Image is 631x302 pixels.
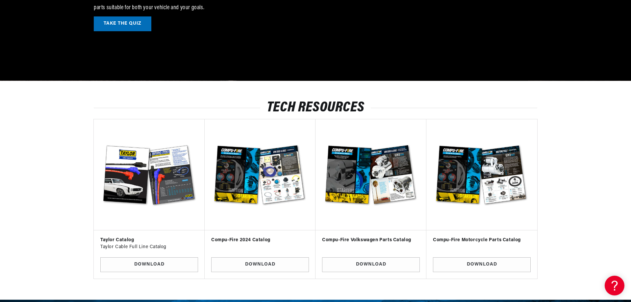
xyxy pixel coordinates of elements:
[211,257,309,272] a: Download
[322,126,420,223] img: Compu-Fire Volkswagen Parts Catalog
[100,126,198,223] img: Taylor Catalog
[100,257,198,272] a: Download
[211,126,309,223] img: Compu-Fire 2024 Catalog
[433,257,531,272] a: Download
[211,237,309,244] h3: Compu-Fire 2024 Catalog
[322,237,420,244] h3: Compu-Fire Volkswagen Parts Catalog
[433,237,531,244] h3: Compu-Fire Motorcycle Parts Catalog
[100,244,198,251] p: Taylor Cable Full Line Catalog
[322,257,420,272] a: Download
[94,16,151,31] a: TAKE THE QUIZ
[94,102,537,114] h2: Tech resources
[100,237,198,244] h3: Taylor Catalog
[433,126,531,223] img: Compu-Fire Motorcycle Parts Catalog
